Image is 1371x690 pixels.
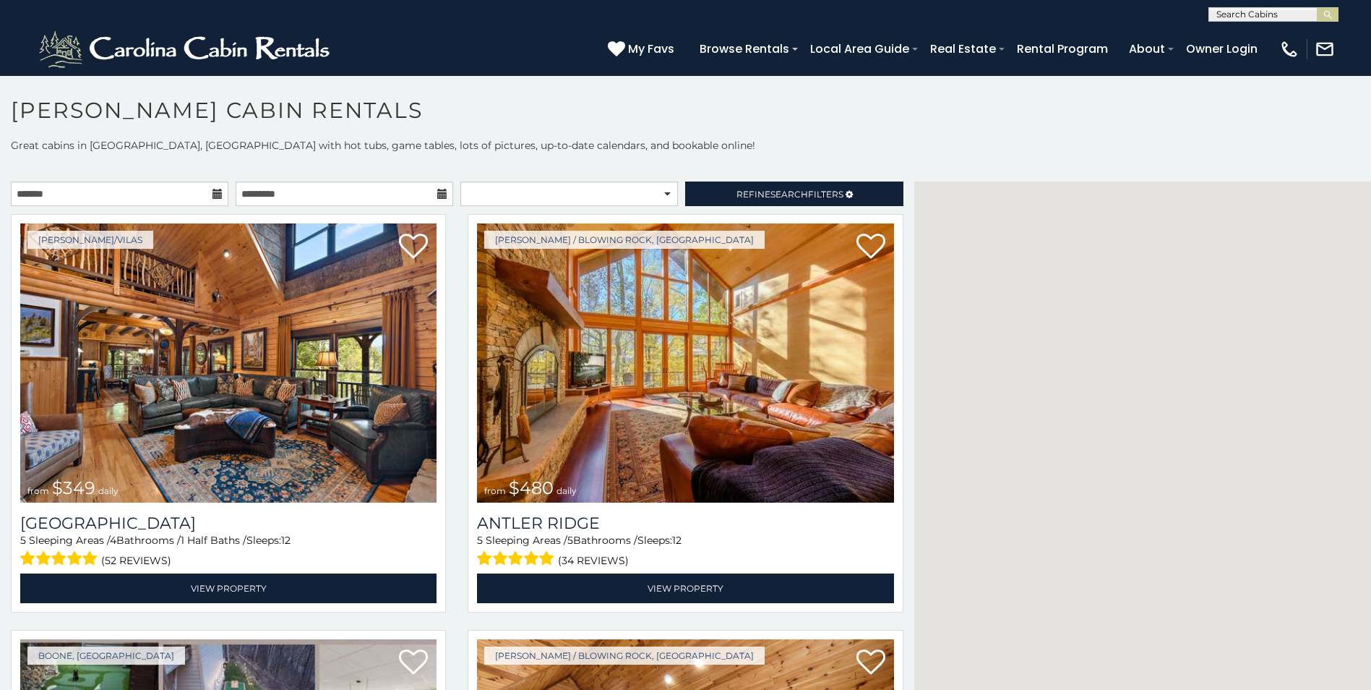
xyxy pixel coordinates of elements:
[685,182,903,206] a: RefineSearchFilters
[484,485,506,496] span: from
[181,534,246,547] span: 1 Half Baths /
[803,36,916,61] a: Local Area Guide
[477,223,893,503] img: 1714397585_thumbnail.jpeg
[1315,39,1335,59] img: mail-regular-white.png
[20,223,437,503] img: 1714398500_thumbnail.jpeg
[477,223,893,503] a: from $480 daily
[477,574,893,603] a: View Property
[20,574,437,603] a: View Property
[856,232,885,263] a: Add to favorites
[856,648,885,678] a: Add to favorites
[923,36,1003,61] a: Real Estate
[281,534,291,547] span: 12
[1279,39,1299,59] img: phone-regular-white.png
[567,534,573,547] span: 5
[36,27,336,71] img: White-1-2.png
[736,189,843,200] span: Refine Filters
[399,232,428,263] a: Add to favorites
[1010,36,1115,61] a: Rental Program
[20,534,26,547] span: 5
[556,485,577,496] span: daily
[20,223,437,503] a: from $349 daily
[770,189,808,200] span: Search
[672,534,682,547] span: 12
[1122,36,1172,61] a: About
[52,477,95,498] span: $349
[477,533,893,570] div: Sleeping Areas / Bathrooms / Sleeps:
[98,485,119,496] span: daily
[20,533,437,570] div: Sleeping Areas / Bathrooms / Sleeps:
[509,477,554,498] span: $480
[1179,36,1265,61] a: Owner Login
[101,551,171,570] span: (52 reviews)
[608,40,678,59] a: My Favs
[628,40,674,58] span: My Favs
[27,647,185,665] a: Boone, [GEOGRAPHIC_DATA]
[27,485,49,496] span: from
[20,514,437,533] a: [GEOGRAPHIC_DATA]
[692,36,796,61] a: Browse Rentals
[484,647,765,665] a: [PERSON_NAME] / Blowing Rock, [GEOGRAPHIC_DATA]
[110,534,116,547] span: 4
[20,514,437,533] h3: Diamond Creek Lodge
[27,231,153,249] a: [PERSON_NAME]/Vilas
[399,648,428,678] a: Add to favorites
[484,231,765,249] a: [PERSON_NAME] / Blowing Rock, [GEOGRAPHIC_DATA]
[477,514,893,533] a: Antler Ridge
[477,534,483,547] span: 5
[558,551,629,570] span: (34 reviews)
